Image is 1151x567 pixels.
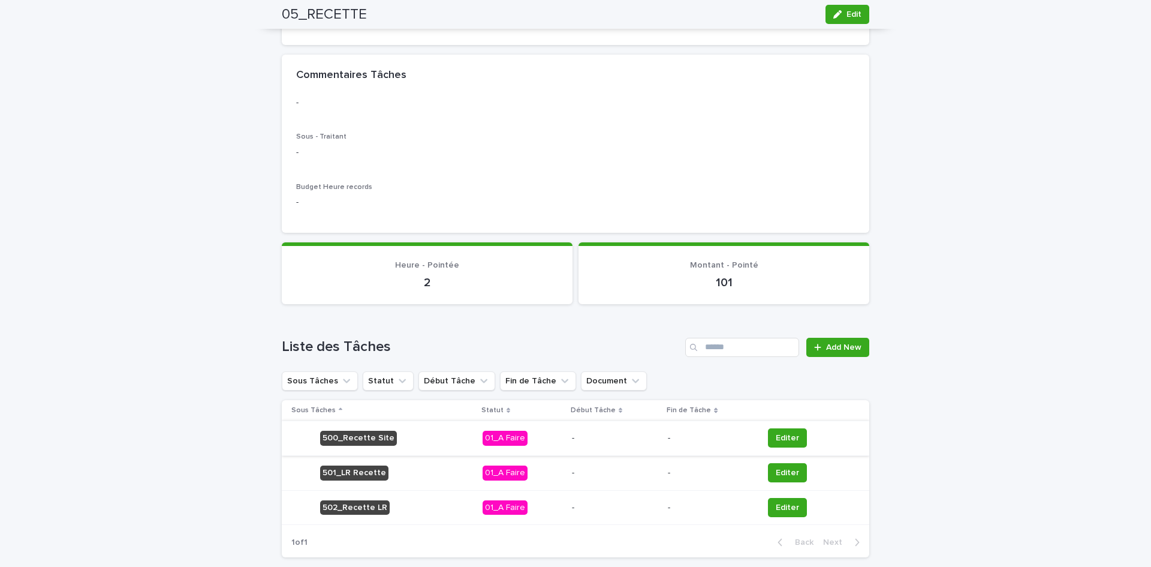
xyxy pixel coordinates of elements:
[667,404,711,417] p: Fin de Tâche
[690,261,758,269] span: Montant - Pointé
[282,455,869,490] tr: 501_LR Recette01_A Faire--Editer
[776,432,799,444] span: Editer
[788,538,813,547] span: Back
[296,97,855,109] p: -
[296,196,855,209] p: -
[571,404,616,417] p: Début Tâche
[572,433,659,443] p: -
[296,69,406,82] h2: Commentaires Tâches
[320,431,397,446] div: 500_Recette Site
[483,431,528,446] div: 01_A Faire
[500,371,576,391] button: Fin de Tâche
[776,467,799,479] span: Editer
[395,261,459,269] span: Heure - Pointée
[668,468,754,478] p: -
[483,500,528,515] div: 01_A Faire
[668,433,754,443] p: -
[282,371,358,391] button: Sous Tâches
[296,146,855,159] p: -
[768,463,807,482] button: Editer
[483,466,528,481] div: 01_A Faire
[581,371,647,391] button: Document
[282,528,317,557] p: 1 of 1
[296,184,372,191] span: Budget Heure records
[823,538,849,547] span: Next
[768,537,818,548] button: Back
[418,371,495,391] button: Début Tâche
[572,468,659,478] p: -
[282,421,869,455] tr: 500_Recette Site01_A Faire--Editer
[768,498,807,517] button: Editer
[818,537,869,548] button: Next
[806,338,869,357] a: Add New
[282,6,367,23] h2: 05_RECETTE
[291,404,336,417] p: Sous Tâches
[481,404,504,417] p: Statut
[320,466,388,481] div: 501_LR Recette
[572,503,659,513] p: -
[282,338,680,356] h1: Liste des Tâches
[846,10,861,19] span: Edit
[320,500,390,515] div: 502_Recette LR
[593,275,855,290] p: 101
[363,371,414,391] button: Statut
[296,275,558,290] p: 2
[768,428,807,448] button: Editer
[826,343,861,352] span: Add New
[825,5,869,24] button: Edit
[685,338,799,357] input: Search
[282,490,869,525] tr: 502_Recette LR01_A Faire--Editer
[296,133,346,140] span: Sous - Traitant
[668,503,754,513] p: -
[776,502,799,514] span: Editer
